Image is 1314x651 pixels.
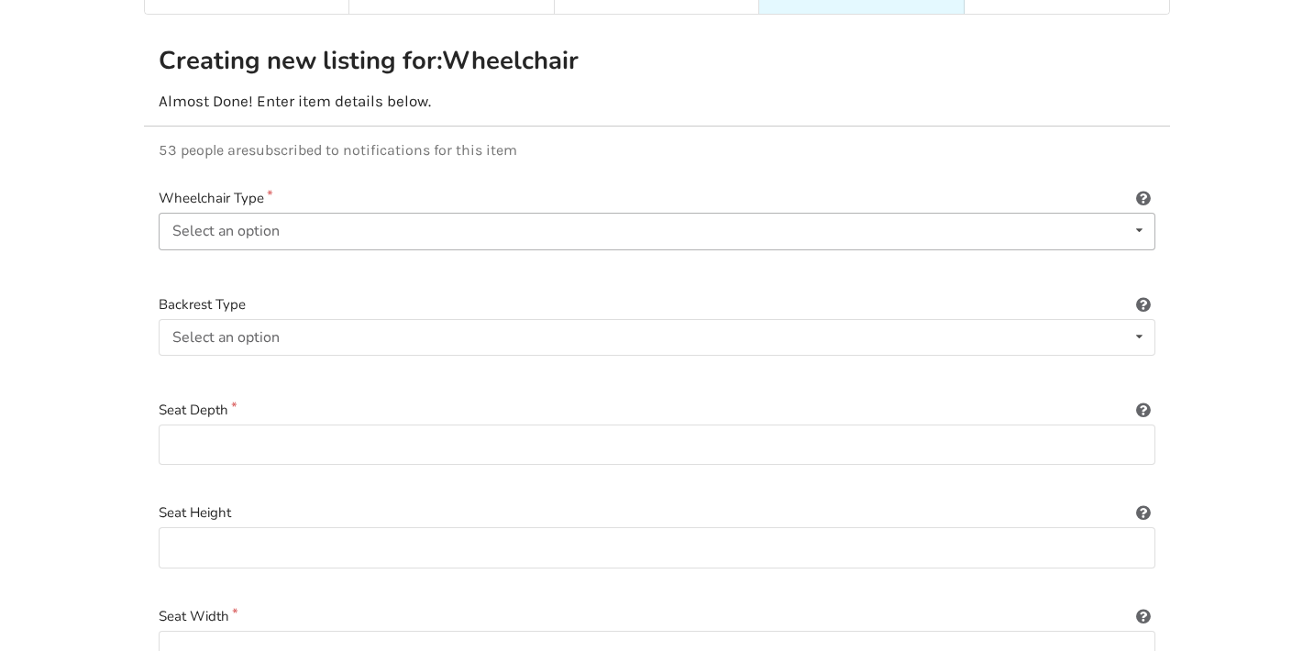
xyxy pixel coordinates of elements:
p: Almost Done! Enter item details below. [159,92,1155,111]
p: 53 people are subscribed to notifications for this item [159,141,1155,159]
div: Select an option [172,330,280,345]
label: Seat Depth [159,400,1155,421]
label: Seat Width [159,606,1155,627]
div: Select an option [172,224,280,238]
label: Wheelchair Type [159,188,1155,209]
label: Seat Height [159,502,1155,524]
h2: Creating new listing for: Wheelchair [159,45,654,77]
label: Backrest Type [159,294,1155,315]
